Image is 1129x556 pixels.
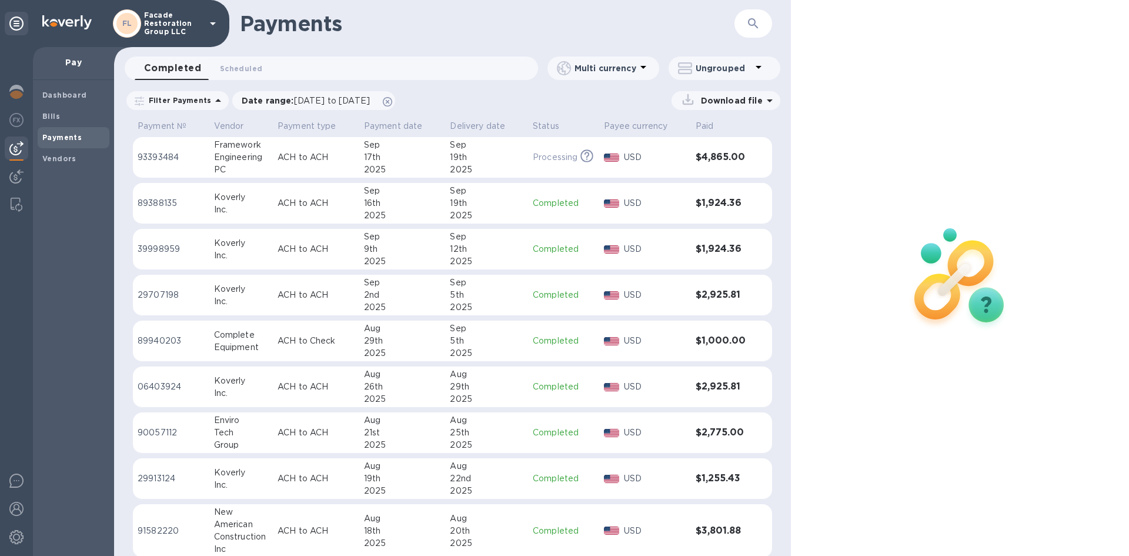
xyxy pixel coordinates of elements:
div: 2025 [450,347,523,359]
p: USD [624,197,686,209]
div: Koverly [214,283,268,295]
div: 22nd [450,472,523,485]
div: Aug [364,322,441,335]
span: Delivery date [450,120,520,132]
b: Vendors [42,154,76,163]
span: Status [533,120,574,132]
div: Complete [214,329,268,341]
img: USD [604,291,620,299]
div: 25th [450,427,523,439]
p: Payment type [278,120,336,132]
div: PC [214,164,268,176]
div: Inc. [214,249,268,262]
div: Sep [450,231,523,243]
span: Completed [144,60,201,76]
p: USD [624,289,686,301]
div: Sep [364,231,441,243]
p: Paid [696,120,714,132]
div: Koverly [214,237,268,249]
div: Aug [364,414,441,427]
b: Payments [42,133,82,142]
div: 19th [364,472,441,485]
div: 21st [364,427,441,439]
p: Ungrouped [696,62,751,74]
p: ACH to ACH [278,525,355,537]
div: 26th [364,381,441,393]
img: USD [604,337,620,345]
p: 06403924 [138,381,205,393]
img: USD [604,527,620,535]
img: USD [604,154,620,162]
p: 89388135 [138,197,205,209]
img: USD [604,245,620,254]
p: Facade Restoration Group LLC [144,11,203,36]
div: 2025 [364,164,441,176]
div: 29th [364,335,441,347]
h1: Payments [240,11,734,36]
p: 29707198 [138,289,205,301]
div: 17th [364,151,441,164]
div: 2025 [364,393,441,405]
h3: $1,255.43 [696,473,748,484]
p: ACH to ACH [278,197,355,209]
h3: $3,801.88 [696,525,748,537]
div: Equipment [214,341,268,354]
div: Date range:[DATE] to [DATE] [232,91,395,110]
div: Inc [214,543,268,555]
p: 93393484 [138,151,205,164]
div: Inc. [214,204,268,216]
span: Payment № [138,120,202,132]
div: 9th [364,243,441,255]
div: Aug [450,460,523,472]
div: 5th [450,289,523,301]
p: USD [624,472,686,485]
div: Sep [450,139,523,151]
div: Aug [450,368,523,381]
div: 16th [364,197,441,209]
p: Payment № [138,120,186,132]
div: Aug [364,512,441,525]
b: Dashboard [42,91,87,99]
div: Aug [364,460,441,472]
h3: $2,925.81 [696,381,748,392]
div: New [214,506,268,518]
div: Framework [214,139,268,151]
div: 2025 [450,393,523,405]
div: Sep [450,322,523,335]
p: ACH to ACH [278,427,355,439]
p: Delivery date [450,120,505,132]
div: 20th [450,525,523,537]
div: Inc. [214,295,268,308]
div: Unpin categories [5,12,28,35]
div: Inc. [214,479,268,491]
div: Inc. [214,387,268,399]
div: Group [214,439,268,451]
div: Koverly [214,375,268,387]
div: Tech [214,427,268,439]
div: 2025 [450,537,523,550]
p: USD [624,525,686,537]
p: Completed [533,525,594,537]
div: Engineering [214,151,268,164]
p: Completed [533,197,594,209]
div: Koverly [214,467,268,479]
span: Paid [696,120,729,132]
p: USD [624,381,686,393]
div: Construction [214,531,268,543]
div: 2025 [364,209,441,222]
div: 2025 [364,537,441,550]
div: Sep [364,185,441,197]
p: 91582220 [138,525,205,537]
p: Completed [533,289,594,301]
div: American [214,518,268,531]
div: 12th [450,243,523,255]
b: FL [122,19,132,28]
div: Aug [450,512,523,525]
h3: $1,000.00 [696,335,748,347]
img: USD [604,475,620,483]
p: Payment date [364,120,423,132]
p: 29913124 [138,472,205,485]
p: Vendor [214,120,244,132]
div: 2025 [450,255,523,268]
img: USD [604,199,620,208]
